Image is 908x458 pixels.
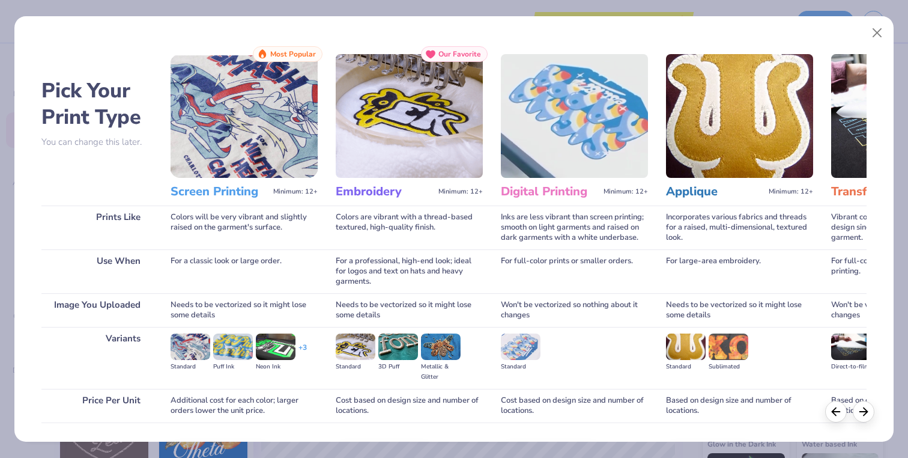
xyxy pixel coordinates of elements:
div: Needs to be vectorized so it might lose some details [666,293,813,327]
img: Standard [666,334,706,360]
div: Needs to be vectorized so it might lose some details [171,293,318,327]
div: 3D Puff [378,362,418,372]
div: For large-area embroidery. [666,249,813,293]
div: Image You Uploaded [41,293,153,327]
div: Standard [171,362,210,372]
img: Standard [501,334,540,360]
img: Standard [336,334,375,360]
div: Needs to be vectorized so it might lose some details [336,293,483,327]
div: Neon Ink [256,362,295,372]
div: Direct-to-film [831,362,871,372]
img: Digital Printing [501,54,648,178]
img: Applique [666,54,813,178]
div: For a professional, high-end look; ideal for logos and text on hats and heavy garments. [336,249,483,293]
span: Minimum: 12+ [438,188,483,196]
div: Incorporates various fabrics and threads for a raised, multi-dimensional, textured look. [666,206,813,249]
div: Variants [41,327,153,389]
h3: Applique [666,184,764,200]
img: Puff Ink [213,334,253,360]
div: Additional cost for each color; larger orders lower the unit price. [171,389,318,423]
div: Prints Like [41,206,153,249]
div: Standard [336,362,375,372]
p: You can change this later. [41,137,153,147]
div: Cost based on design size and number of locations. [336,389,483,423]
div: Standard [666,362,706,372]
img: Standard [171,334,210,360]
img: Screen Printing [171,54,318,178]
h3: Embroidery [336,184,434,200]
span: Minimum: 12+ [769,188,813,196]
img: Metallic & Glitter [421,334,461,360]
div: Cost based on design size and number of locations. [501,389,648,423]
span: Minimum: 12+ [273,188,318,196]
div: Colors will be very vibrant and slightly raised on the garment's surface. [171,206,318,249]
button: Close [866,22,889,44]
h2: Pick Your Print Type [41,78,153,130]
h3: Digital Printing [501,184,599,200]
div: Sublimated [709,362,748,372]
div: Standard [501,362,540,372]
div: Metallic & Glitter [421,362,461,382]
div: For a classic look or large order. [171,249,318,293]
div: Puff Ink [213,362,253,372]
img: Sublimated [709,334,748,360]
span: Most Popular [270,50,316,58]
img: Neon Ink [256,334,295,360]
div: Colors are vibrant with a thread-based textured, high-quality finish. [336,206,483,249]
h3: Screen Printing [171,184,268,200]
div: Inks are less vibrant than screen printing; smooth on light garments and raised on dark garments ... [501,206,648,249]
div: Won't be vectorized so nothing about it changes [501,293,648,327]
div: Price Per Unit [41,389,153,423]
img: 3D Puff [378,334,418,360]
img: Embroidery [336,54,483,178]
div: For full-color prints or smaller orders. [501,249,648,293]
div: + 3 [298,343,307,363]
div: Use When [41,249,153,293]
span: Our Favorite [438,50,481,58]
img: Direct-to-film [831,334,871,360]
span: Minimum: 12+ [604,188,648,196]
div: Based on design size and number of locations. [666,389,813,423]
